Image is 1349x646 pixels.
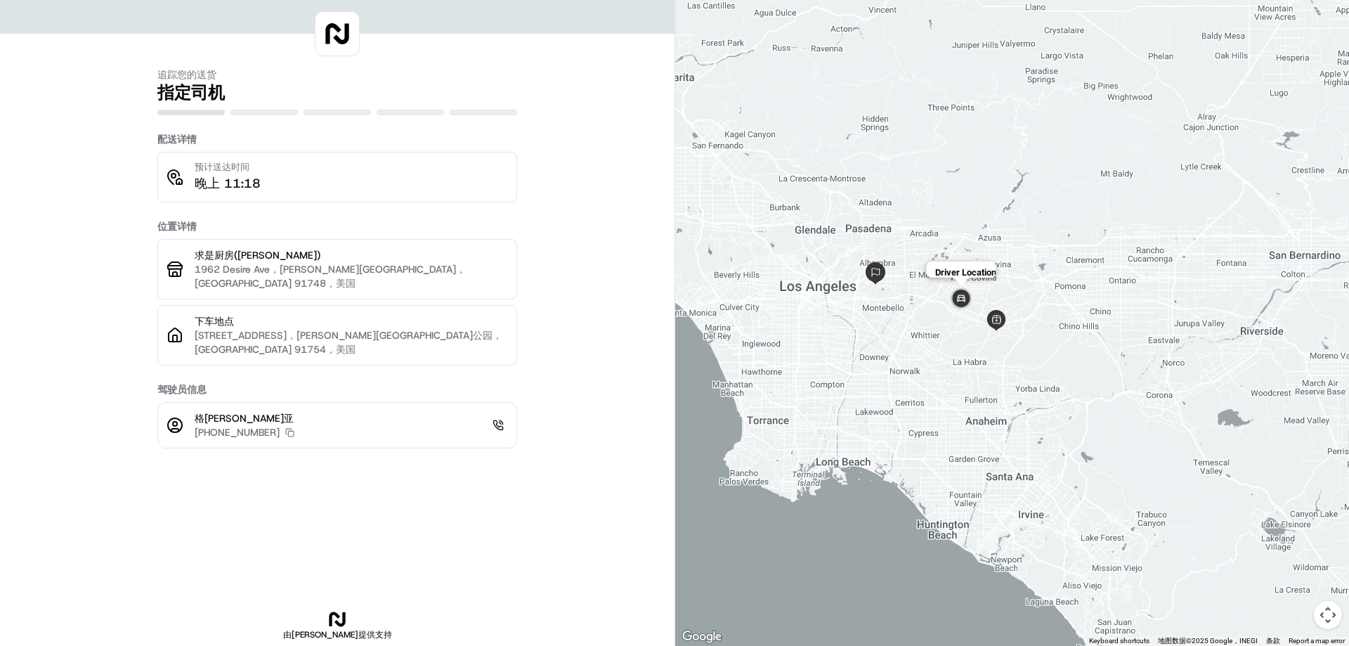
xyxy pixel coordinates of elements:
font: 晚上 11:18 [195,175,261,192]
p: Driver Location [934,267,996,278]
font: 1962 Desire Ave，[PERSON_NAME][GEOGRAPHIC_DATA]，[GEOGRAPHIC_DATA] 91748，美国 [195,263,466,290]
a: Report a map error [1289,637,1345,645]
font: 预计送达时间 [195,161,249,173]
font: 由[PERSON_NAME] [283,629,358,640]
font: 下车地点 [195,315,234,328]
font: 地图数据©2025 Google，INEGI [1158,637,1258,645]
font: 提供支持 [358,629,392,640]
font: [STREET_ADDRESS]，[PERSON_NAME][GEOGRAPHIC_DATA]公园，[GEOGRAPHIC_DATA] 91754，美国 [195,329,502,356]
font: 追踪您的送货 [157,68,216,81]
font: 求是厨房([PERSON_NAME]) [195,249,320,261]
button: 键盘快捷键 [1089,636,1149,646]
img: 谷歌 [679,628,725,646]
font: 格[PERSON_NAME]亚 [195,412,294,425]
font: 位置详情 [157,220,197,233]
a: 在 Google 地图中打开此区域（打开新窗口） [679,628,725,646]
a: 条款（在新标签页中打开） [1266,637,1280,645]
font: [PHONE_NUMBER] [195,426,280,439]
font: 指定司机 [157,82,225,104]
font: 驾驶员信息 [157,383,207,396]
font: 条款 [1266,637,1280,645]
button: 地图相机控件 [1314,601,1342,629]
font: 配送详情 [157,133,197,146]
